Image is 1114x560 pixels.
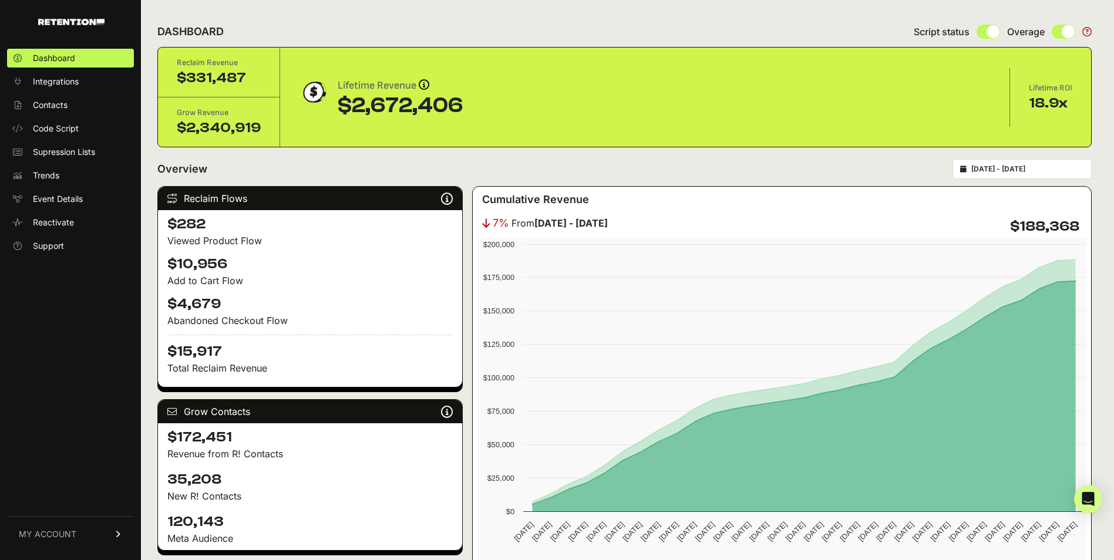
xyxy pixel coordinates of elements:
div: Open Intercom Messenger [1074,485,1102,513]
h2: DASHBOARD [157,23,224,40]
div: Lifetime ROI [1029,82,1072,94]
span: Reactivate [33,217,74,228]
text: $175,000 [483,273,514,282]
text: [DATE] [928,520,951,543]
span: Contacts [33,99,68,111]
h4: $188,368 [1010,217,1079,236]
span: Trends [33,170,59,181]
div: Lifetime Revenue [338,77,463,94]
div: $2,672,406 [338,94,463,117]
text: [DATE] [802,520,824,543]
text: [DATE] [657,520,680,543]
text: [DATE] [820,520,843,543]
text: [DATE] [1019,520,1042,543]
span: Event Details [33,193,83,205]
text: [DATE] [693,520,716,543]
a: Support [7,237,134,255]
text: $75,000 [487,407,514,416]
text: [DATE] [766,520,789,543]
span: Script status [914,25,970,39]
text: $150,000 [483,306,514,315]
text: [DATE] [910,520,933,543]
text: [DATE] [748,520,770,543]
div: Grow Contacts [158,400,462,423]
a: Event Details [7,190,134,208]
a: Trends [7,166,134,185]
text: $25,000 [487,474,514,483]
text: [DATE] [965,520,988,543]
h4: 120,143 [167,512,453,531]
text: [DATE] [711,520,734,543]
h4: $4,679 [167,295,453,313]
div: 18.9x [1029,94,1072,113]
text: [DATE] [1001,520,1024,543]
div: Reclaim Flows [158,187,462,210]
h4: $10,956 [167,255,453,274]
text: [DATE] [874,520,897,543]
text: [DATE] [512,520,535,543]
text: [DATE] [856,520,879,543]
text: [DATE] [983,520,1006,543]
span: Support [33,240,64,252]
text: [DATE] [784,520,807,543]
span: Dashboard [33,52,75,64]
text: [DATE] [675,520,698,543]
div: Reclaim Revenue [177,57,261,69]
div: $331,487 [177,69,261,87]
span: From [511,216,608,230]
a: Dashboard [7,49,134,68]
p: New R! Contacts [167,489,453,503]
a: Code Script [7,119,134,138]
div: Add to Cart Flow [167,274,453,288]
text: [DATE] [893,520,916,543]
text: [DATE] [1037,520,1060,543]
span: Code Script [33,123,79,134]
div: Viewed Product Flow [167,234,453,248]
text: [DATE] [729,520,752,543]
text: $100,000 [483,373,514,382]
h4: $15,917 [167,335,453,361]
h4: $172,451 [167,428,453,447]
text: [DATE] [603,520,625,543]
span: Overage [1007,25,1045,39]
text: $200,000 [483,240,514,249]
h4: 35,208 [167,470,453,489]
div: Meta Audience [167,531,453,545]
text: [DATE] [584,520,607,543]
text: $0 [506,507,514,516]
text: $125,000 [483,340,514,349]
text: [DATE] [548,520,571,543]
text: [DATE] [621,520,644,543]
a: Integrations [7,72,134,91]
text: [DATE] [639,520,662,543]
span: MY ACCOUNT [19,528,76,540]
text: [DATE] [838,520,861,543]
span: Supression Lists [33,146,95,158]
a: MY ACCOUNT [7,516,134,552]
text: [DATE] [530,520,553,543]
strong: [DATE] - [DATE] [534,217,608,229]
img: dollar-coin-05c43ed7efb7bc0c12610022525b4bbbb207c7efeef5aecc26f025e68dcafac9.png [299,77,328,107]
p: Total Reclaim Revenue [167,361,453,375]
h2: Overview [157,161,207,177]
div: Grow Revenue [177,107,261,119]
span: 7% [493,215,509,231]
text: [DATE] [566,520,589,543]
text: [DATE] [947,520,970,543]
text: $50,000 [487,440,514,449]
span: Integrations [33,76,79,87]
div: Abandoned Checkout Flow [167,313,453,328]
p: Revenue from R! Contacts [167,447,453,461]
a: Supression Lists [7,143,134,161]
div: $2,340,919 [177,119,261,137]
a: Contacts [7,96,134,114]
h4: $282 [167,215,453,234]
img: Retention.com [38,19,105,25]
a: Reactivate [7,213,134,232]
text: [DATE] [1055,520,1078,543]
h3: Cumulative Revenue [482,191,589,208]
